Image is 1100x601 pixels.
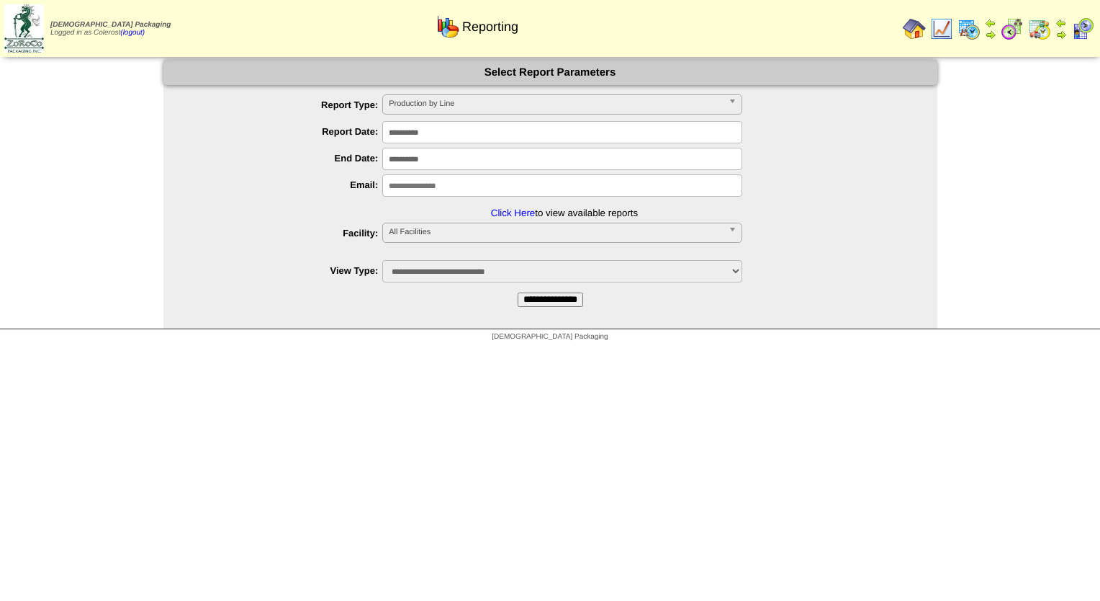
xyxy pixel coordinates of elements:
[903,17,926,40] img: home.gif
[1028,17,1051,40] img: calendarinout.gif
[389,223,723,241] span: All Facilities
[192,228,383,239] label: Facility:
[491,208,535,218] a: Click Here
[930,17,953,40] img: line_graph.gif
[192,153,383,164] label: End Date:
[985,29,996,40] img: arrowright.gif
[50,21,171,37] span: Logged in as Colerost
[1071,17,1094,40] img: calendarcustomer.gif
[1055,29,1067,40] img: arrowright.gif
[192,265,383,276] label: View Type:
[50,21,171,29] span: [DEMOGRAPHIC_DATA] Packaging
[192,126,383,137] label: Report Date:
[192,99,383,110] label: Report Type:
[389,95,723,112] span: Production by Line
[192,174,937,218] li: to view available reports
[120,29,145,37] a: (logout)
[985,17,996,29] img: arrowleft.gif
[163,60,937,85] div: Select Report Parameters
[957,17,980,40] img: calendarprod.gif
[1055,17,1067,29] img: arrowleft.gif
[492,333,608,341] span: [DEMOGRAPHIC_DATA] Packaging
[1001,17,1024,40] img: calendarblend.gif
[192,179,383,190] label: Email:
[462,19,518,35] span: Reporting
[4,4,44,53] img: zoroco-logo-small.webp
[436,15,459,38] img: graph.gif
